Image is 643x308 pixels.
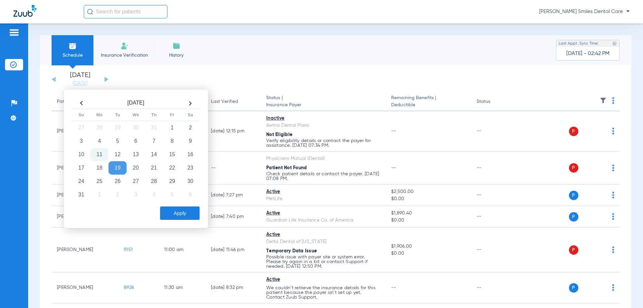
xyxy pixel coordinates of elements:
[597,246,604,253] img: x.svg
[266,217,380,224] div: Guardian Life Insurance Co. of America
[471,206,516,228] td: --
[391,217,466,224] span: $0.00
[391,285,396,290] span: --
[57,52,88,59] span: Schedule
[211,98,256,105] div: Last Verified
[160,52,192,59] span: History
[206,185,261,206] td: [DATE] 7:27 PM
[206,111,261,151] td: [DATE] 12:15 PM
[206,206,261,228] td: [DATE] 7:40 PM
[124,247,133,252] span: 9151
[597,192,604,198] img: x.svg
[87,9,93,15] img: Search Icon
[391,102,466,109] span: Deductible
[84,5,167,18] input: Search for patients
[386,93,471,111] th: Remaining Benefits |
[124,285,134,290] span: 8926
[612,246,614,253] img: group-dot-blue.svg
[266,122,380,129] div: Aetna Dental Plans
[266,231,380,238] div: Active
[57,98,86,105] div: Patient Name
[266,172,380,181] p: Check patient details or contact the payer. [DATE] 07:08 PM.
[172,42,181,50] img: History
[52,228,119,272] td: [PERSON_NAME]
[266,249,317,253] span: Temporary Data Issue
[597,165,604,171] img: x.svg
[569,163,578,173] span: P
[52,272,119,303] td: [PERSON_NAME]
[121,42,129,50] img: Manual Insurance Verification
[261,93,386,111] th: Status |
[612,128,614,134] img: group-dot-blue.svg
[539,8,630,15] span: [PERSON_NAME] Smiles Dental Care
[69,42,77,50] img: Schedule
[569,191,578,200] span: P
[612,97,614,104] img: group-dot-blue.svg
[90,98,181,109] th: [DATE]
[60,72,100,87] li: [DATE]
[597,128,604,134] img: x.svg
[266,238,380,245] div: Delta Dental of [US_STATE]
[612,41,617,46] img: last sync help info
[471,185,516,206] td: --
[206,228,261,272] td: [DATE] 11:46 PM
[266,166,307,170] span: Patient Not Found
[612,165,614,171] img: group-dot-blue.svg
[559,40,599,47] span: Last Appt. Sync Time:
[206,272,261,303] td: [DATE] 8:32 PM
[569,283,578,293] span: P
[391,129,396,133] span: --
[266,210,380,217] div: Active
[569,245,578,255] span: P
[612,213,614,220] img: group-dot-blue.svg
[391,250,466,257] span: $0.00
[266,115,380,122] div: Inactive
[610,276,643,308] iframe: Chat Widget
[266,138,380,148] p: Verify eligibility details or contact the payer for assistance. [DATE] 07:34 PM.
[266,102,380,109] span: Insurance Payer
[569,127,578,136] span: P
[566,50,610,57] span: [DATE] - 02:42 PM
[597,284,604,291] img: x.svg
[391,195,466,202] span: $0.00
[471,272,516,303] td: --
[266,188,380,195] div: Active
[159,272,206,303] td: 11:30 AM
[600,97,606,104] img: filter.svg
[391,210,466,217] span: $1,890.40
[569,212,578,222] span: P
[60,80,100,87] a: [DATE]
[391,166,396,170] span: --
[471,93,516,111] th: Status
[98,52,150,59] span: Insurance Verification
[13,5,37,17] img: Zuub Logo
[471,151,516,185] td: --
[211,98,238,105] div: Last Verified
[266,255,380,269] p: Possible issue with payer site or system error. Please try again in a bit or contact Support if n...
[160,206,200,220] button: Apply
[391,188,466,195] span: $2,500.00
[159,228,206,272] td: 11:00 AM
[9,28,19,37] img: hamburger-icon
[471,228,516,272] td: --
[266,195,380,202] div: MetLife
[266,286,380,300] p: We couldn’t retrieve the insurance details for this patient because the payer isn’t set up yet. C...
[266,276,380,283] div: Active
[612,192,614,198] img: group-dot-blue.svg
[57,98,113,105] div: Patient Name
[391,243,466,250] span: $1,906.00
[206,151,261,185] td: --
[266,132,292,137] span: Not Eligible
[597,213,604,220] img: x.svg
[266,155,380,162] div: Physicians Mutual (Dental)
[471,111,516,151] td: --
